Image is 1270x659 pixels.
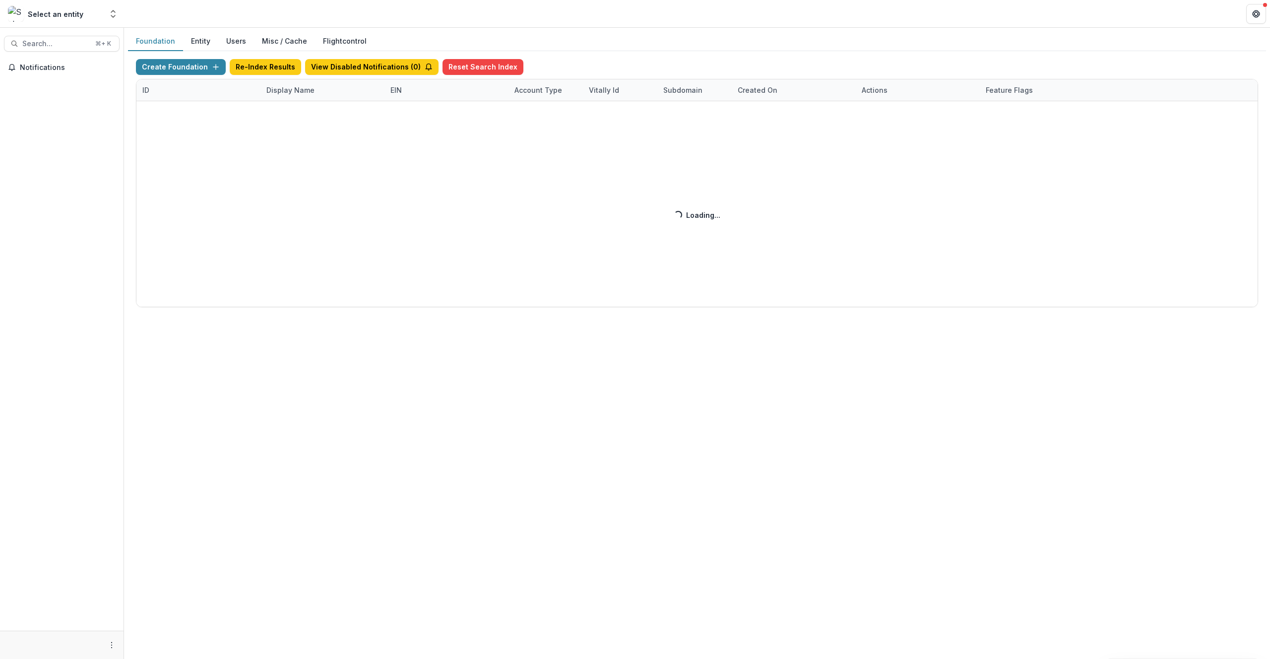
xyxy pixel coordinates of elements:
button: Misc / Cache [254,32,315,51]
button: More [106,639,118,651]
a: Flightcontrol [323,36,367,46]
button: Get Help [1246,4,1266,24]
span: Search... [22,40,89,48]
div: ⌘ + K [93,38,113,49]
button: Notifications [4,60,120,75]
div: Select an entity [28,9,83,19]
button: Entity [183,32,218,51]
button: Foundation [128,32,183,51]
button: Open entity switcher [106,4,120,24]
img: Select an entity [8,6,24,22]
button: Search... [4,36,120,52]
span: Notifications [20,64,116,72]
button: Users [218,32,254,51]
